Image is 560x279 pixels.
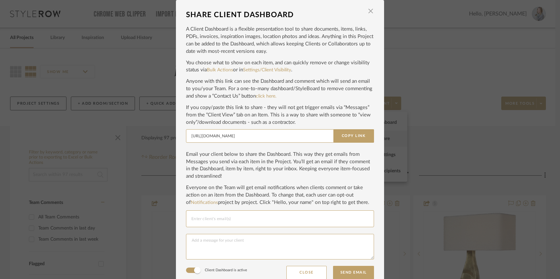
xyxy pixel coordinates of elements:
a: Settings/Client Visibility [243,68,291,72]
p: Email your client below to share the Dashboard. This way they get emails from Messages you send v... [186,151,374,180]
a: click here. [256,94,276,99]
p: You choose what to show on each item, and can quickly remove or change visibility status via or in . [186,59,374,74]
mat-chip-grid: Email selection [191,214,369,223]
input: Enter client's email(s) [191,215,369,223]
p: Anyone with this link can see the Dashboard and comment which will send an email to you/your Team... [186,78,374,100]
a: Notifications [191,200,218,205]
a: Bulk Actions [207,68,233,72]
p: Everyone on the Team will get email notifications when clients comment or take action on an item ... [186,184,374,206]
dialog-header: SHARE CLIENT DASHBOARD [186,7,374,22]
button: Close [364,7,377,15]
button: Copy Link [333,129,374,143]
p: If you copy/paste this link to share - they will not get trigger emails via “Messages” from the “... [186,104,374,126]
p: A Client Dashboard is a flexible presentation tool to share documents, items, links, PDFs, invoic... [186,26,374,55]
div: SHARE CLIENT DASHBOARD [186,7,364,22]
